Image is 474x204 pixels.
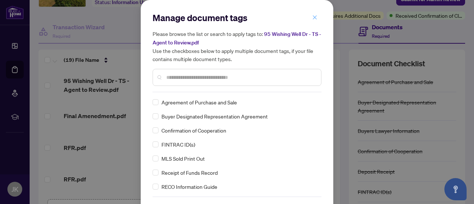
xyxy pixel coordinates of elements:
h2: Manage document tags [153,12,321,24]
span: Buyer Designated Representation Agreement [161,112,268,120]
span: Receipt of Funds Record [161,168,218,177]
span: FINTRAC ID(s) [161,140,195,148]
span: RECO Information Guide [161,183,217,191]
span: Confirmation of Cooperation [161,126,226,134]
span: Agreement of Purchase and Sale [161,98,237,106]
h5: Please browse the list or search to apply tags to: Use the checkboxes below to apply multiple doc... [153,30,321,63]
span: MLS Sold Print Out [161,154,205,163]
button: Open asap [444,178,467,200]
span: close [312,15,317,20]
